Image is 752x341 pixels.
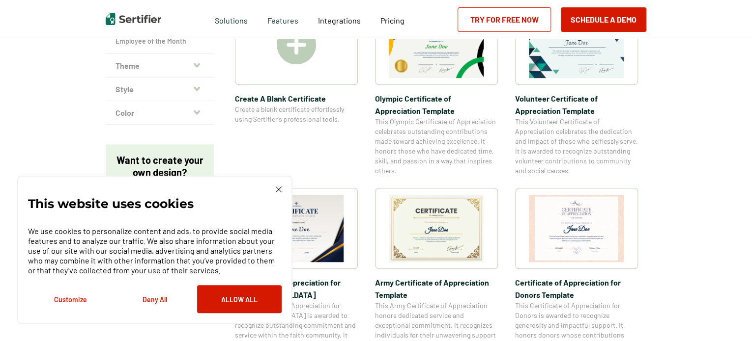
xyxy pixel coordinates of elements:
span: Create a blank certificate effortlessly using Sertifier’s professional tools. [235,105,358,124]
button: Color [106,101,214,125]
a: Pricing [380,13,405,26]
p: This website uses cookies [28,199,194,209]
button: Schedule a Demo [561,7,646,32]
span: Solutions [215,13,248,26]
p: Want to create your own design? [116,154,204,179]
span: Pricing [380,16,405,25]
span: Olympic Certificate of Appreciation​ Template [375,92,498,117]
a: Employee of the Month [116,36,204,46]
button: Theme [106,54,214,78]
iframe: Chat Widget [703,294,752,341]
img: Volunteer Certificate of Appreciation Template [529,11,624,78]
img: Certificate of Appreciation for Church​ [249,195,344,262]
a: Try for Free Now [458,7,551,32]
span: Certificate of Appreciation for [DEMOGRAPHIC_DATA]​ [235,276,358,301]
img: Olympic Certificate of Appreciation​ Template [389,11,484,78]
button: Deny All [113,285,197,313]
button: Style [106,78,214,101]
img: Cookie Popup Close [276,186,282,192]
button: Customize [28,285,113,313]
img: Army Certificate of Appreciation​ Template [389,195,484,262]
span: This Volunteer Certificate of Appreciation celebrates the dedication and impact of those who self... [515,117,638,176]
img: Sertifier | Digital Credentialing Platform [106,13,161,25]
span: Volunteer Certificate of Appreciation Template [515,92,638,117]
span: Features [267,13,298,26]
a: Volunteer Certificate of Appreciation TemplateVolunteer Certificate of Appreciation TemplateThis ... [515,4,638,176]
a: Olympic Certificate of Appreciation​ TemplateOlympic Certificate of Appreciation​ TemplateThis Ol... [375,4,498,176]
span: Integrations [318,16,361,25]
a: Integrations [318,13,361,26]
p: We use cookies to personalize content and ads, to provide social media features and to analyze ou... [28,226,282,275]
img: Certificate of Appreciation for Donors​ Template [529,195,624,262]
span: Create A Blank Certificate [235,92,358,105]
span: This Olympic Certificate of Appreciation celebrates outstanding contributions made toward achievi... [375,117,498,176]
span: Army Certificate of Appreciation​ Template [375,276,498,301]
span: Certificate of Appreciation for Donors​ Template [515,276,638,301]
button: Allow All [197,285,282,313]
img: Create A Blank Certificate [277,25,316,64]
